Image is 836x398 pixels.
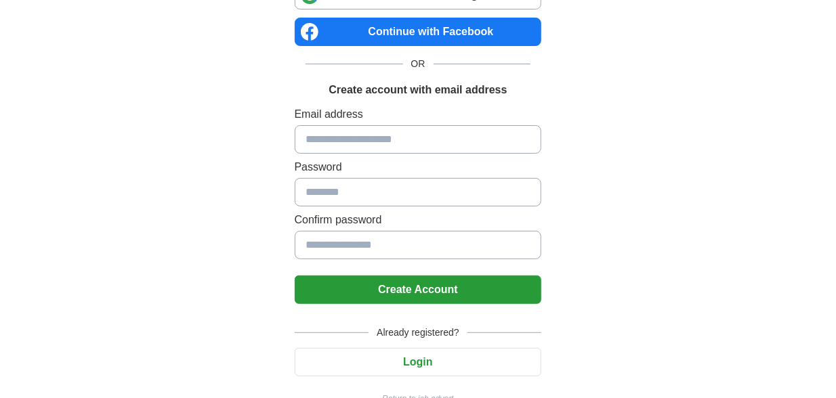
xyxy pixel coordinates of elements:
label: Password [295,159,542,175]
label: Email address [295,106,542,123]
h1: Create account with email address [329,82,507,98]
span: OR [403,57,434,71]
a: Login [295,356,542,368]
label: Confirm password [295,212,542,228]
span: Already registered? [369,326,467,340]
button: Create Account [295,275,542,304]
button: Login [295,348,542,376]
a: Continue with Facebook [295,18,542,46]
